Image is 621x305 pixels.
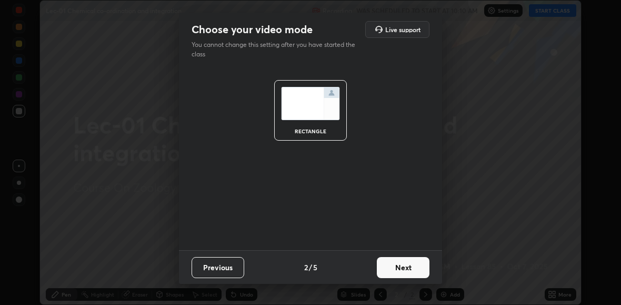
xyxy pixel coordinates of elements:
h5: Live support [385,26,420,33]
div: rectangle [289,129,332,134]
button: Previous [192,257,244,278]
h4: / [309,262,312,273]
h2: Choose your video mode [192,23,313,36]
h4: 2 [304,262,308,273]
button: Next [377,257,429,278]
img: normalScreenIcon.ae25ed63.svg [281,87,340,120]
p: You cannot change this setting after you have started the class [192,40,362,59]
h4: 5 [313,262,317,273]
